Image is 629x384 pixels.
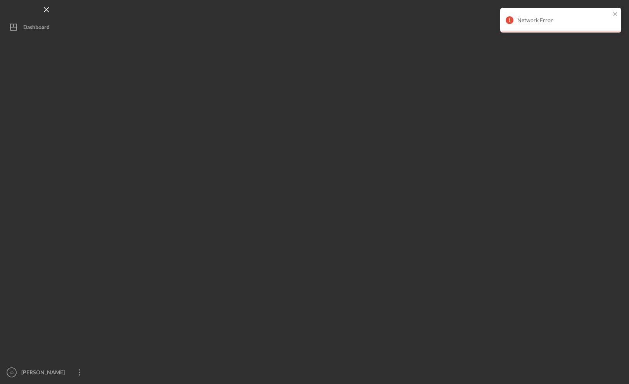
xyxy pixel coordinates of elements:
div: Network Error [517,17,610,23]
button: Dashboard [4,19,89,35]
button: IO[PERSON_NAME] [4,365,89,380]
text: IO [10,370,14,375]
button: close [613,11,618,18]
div: Dashboard [23,19,50,37]
div: [PERSON_NAME] [19,365,70,382]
